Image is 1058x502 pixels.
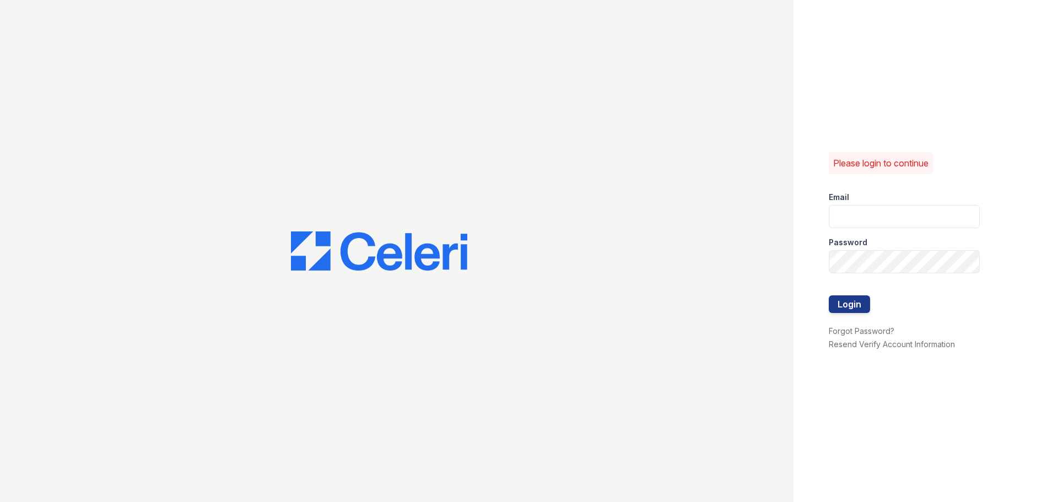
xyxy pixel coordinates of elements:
button: Login [829,295,870,313]
img: CE_Logo_Blue-a8612792a0a2168367f1c8372b55b34899dd931a85d93a1a3d3e32e68fde9ad4.png [291,231,467,271]
p: Please login to continue [833,156,929,170]
a: Resend Verify Account Information [829,339,955,349]
label: Password [829,237,867,248]
a: Forgot Password? [829,326,894,336]
label: Email [829,192,849,203]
